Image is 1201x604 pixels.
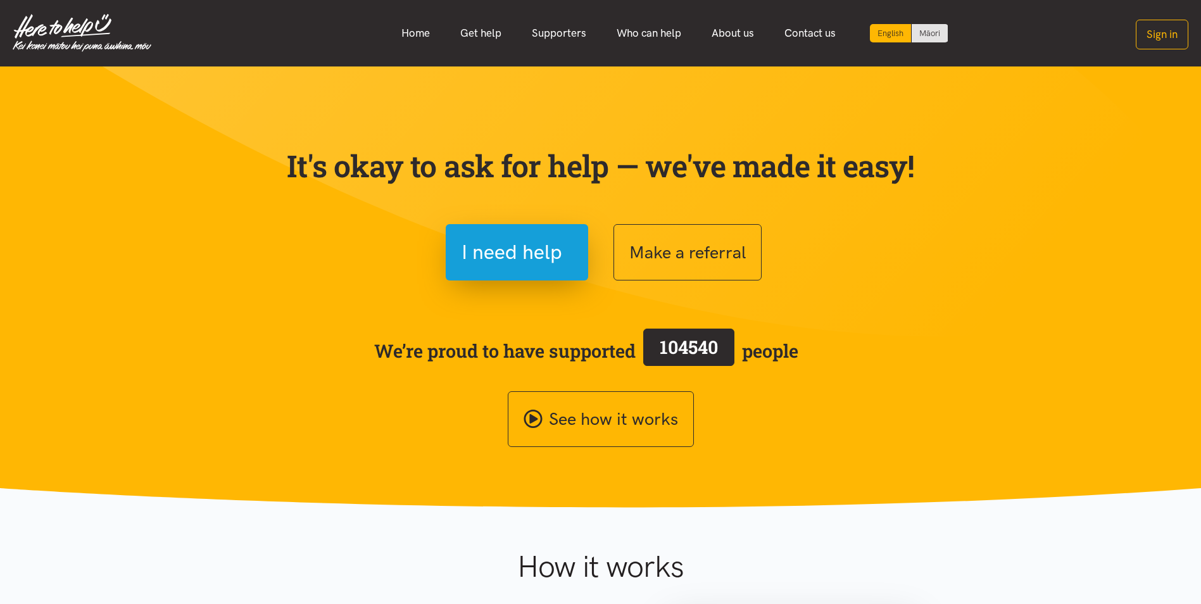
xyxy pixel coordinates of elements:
[601,20,696,47] a: Who can help
[13,14,151,52] img: Home
[462,236,562,268] span: I need help
[870,24,948,42] div: Language toggle
[394,548,807,585] h1: How it works
[517,20,601,47] a: Supporters
[374,326,798,375] span: We’re proud to have supported people
[386,20,445,47] a: Home
[660,335,718,359] span: 104540
[508,391,694,448] a: See how it works
[446,224,588,280] button: I need help
[613,224,762,280] button: Make a referral
[284,148,917,184] p: It's okay to ask for help — we've made it easy!
[636,326,742,375] a: 104540
[870,24,912,42] div: Current language
[769,20,851,47] a: Contact us
[912,24,948,42] a: Switch to Te Reo Māori
[1136,20,1188,49] button: Sign in
[445,20,517,47] a: Get help
[696,20,769,47] a: About us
